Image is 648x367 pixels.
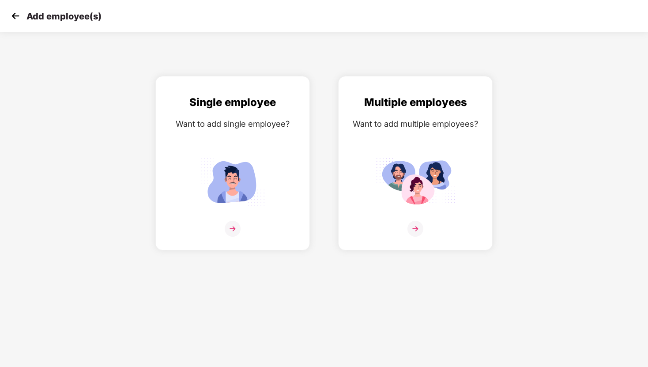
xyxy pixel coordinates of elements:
div: Want to add multiple employees? [347,117,483,130]
img: svg+xml;base64,PHN2ZyB4bWxucz0iaHR0cDovL3d3dy53My5vcmcvMjAwMC9zdmciIGlkPSJTaW5nbGVfZW1wbG95ZWUiIH... [193,154,272,209]
p: Add employee(s) [26,11,102,22]
img: svg+xml;base64,PHN2ZyB4bWxucz0iaHR0cDovL3d3dy53My5vcmcvMjAwMC9zdmciIHdpZHRoPSIzNiIgaGVpZ2h0PSIzNi... [407,221,423,237]
div: Multiple employees [347,94,483,111]
img: svg+xml;base64,PHN2ZyB4bWxucz0iaHR0cDovL3d3dy53My5vcmcvMjAwMC9zdmciIHdpZHRoPSIzMCIgaGVpZ2h0PSIzMC... [9,9,22,23]
div: Want to add single employee? [165,117,301,130]
img: svg+xml;base64,PHN2ZyB4bWxucz0iaHR0cDovL3d3dy53My5vcmcvMjAwMC9zdmciIHdpZHRoPSIzNiIgaGVpZ2h0PSIzNi... [225,221,241,237]
div: Single employee [165,94,301,111]
img: svg+xml;base64,PHN2ZyB4bWxucz0iaHR0cDovL3d3dy53My5vcmcvMjAwMC9zdmciIGlkPSJNdWx0aXBsZV9lbXBsb3llZS... [376,154,455,209]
